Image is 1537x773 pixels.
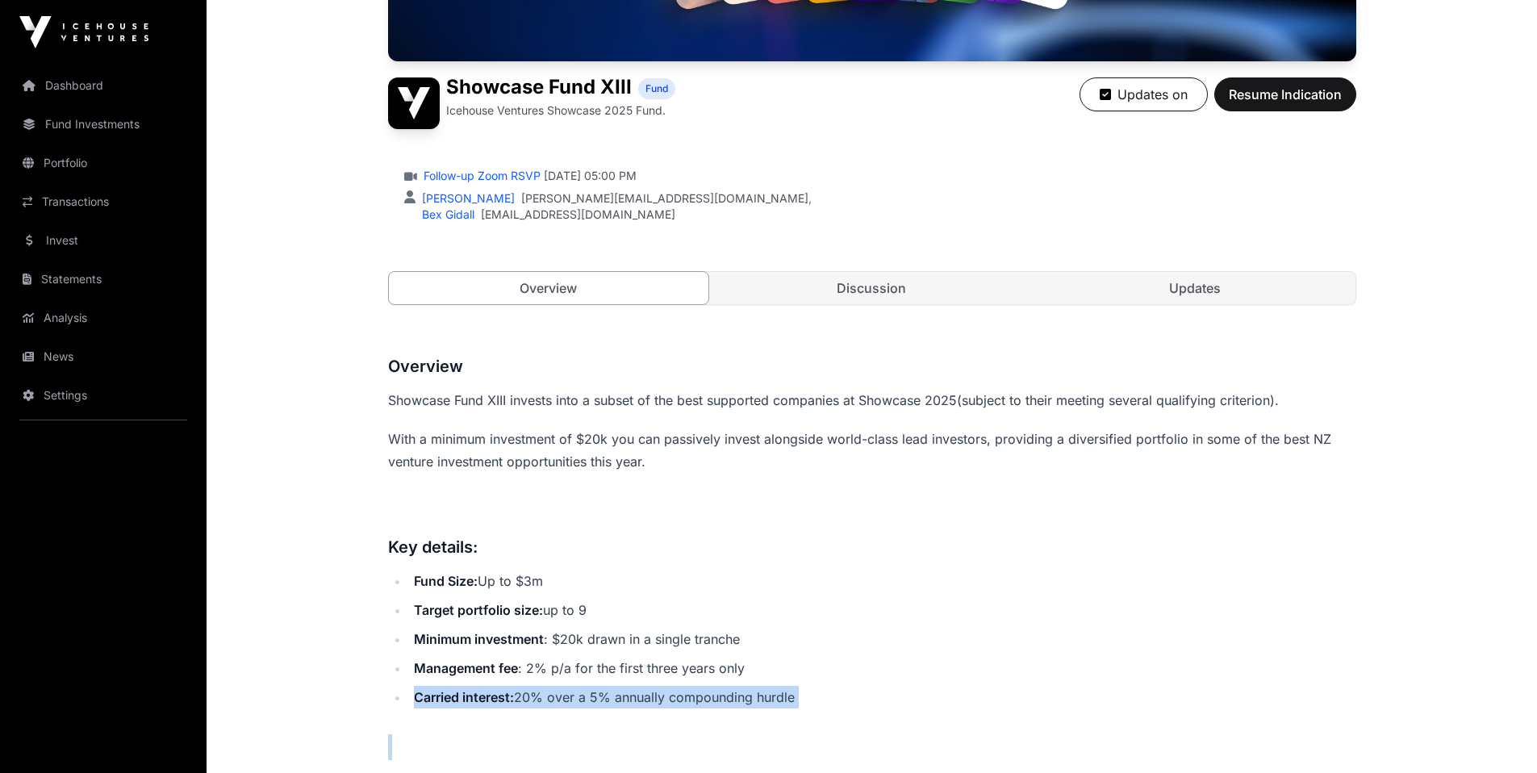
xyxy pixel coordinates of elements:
[446,102,666,119] p: Icehouse Ventures Showcase 2025 Fund.
[13,184,194,219] a: Transactions
[414,602,543,618] strong: Target portfolio size:
[388,389,1356,412] p: (subject to their meeting several qualifying criterion).
[420,168,541,184] a: Follow-up Zoom RSVP
[712,272,1032,304] a: Discussion
[1456,696,1537,773] iframe: Chat Widget
[388,353,1356,379] h3: Overview
[13,378,194,413] a: Settings
[414,631,544,647] strong: Minimum investment
[13,68,194,103] a: Dashboard
[645,82,668,95] span: Fund
[409,686,1356,708] li: 20% over a 5% annually compounding hurdle
[521,190,808,207] a: [PERSON_NAME][EMAIL_ADDRESS][DOMAIN_NAME]
[1214,94,1356,110] a: Resume Indication
[414,573,478,589] strong: Fund Size:
[1035,272,1355,304] a: Updates
[414,660,518,676] strong: Management fee
[13,261,194,297] a: Statements
[419,191,515,205] a: [PERSON_NAME]
[19,16,148,48] img: Icehouse Ventures Logo
[388,271,710,305] a: Overview
[419,207,474,221] a: Bex Gidall
[1214,77,1356,111] button: Resume Indication
[409,628,1356,650] li: : $20k drawn in a single tranche
[388,392,957,408] span: Showcase Fund XIII invests into a subset of the best supported companies at Showcase 2025
[1229,85,1342,104] span: Resume Indication
[409,599,1356,621] li: up to 9
[388,77,440,129] img: Showcase Fund XIII
[409,657,1356,679] li: : 2% p/a for the first three years only
[13,223,194,258] a: Invest
[13,145,194,181] a: Portfolio
[544,168,637,184] span: [DATE] 05:00 PM
[13,300,194,336] a: Analysis
[419,190,812,207] div: ,
[388,534,1356,560] h3: Key details:
[409,570,1356,592] li: Up to $3m
[13,339,194,374] a: News
[389,272,1355,304] nav: Tabs
[1080,77,1208,111] button: Updates on
[13,107,194,142] a: Fund Investments
[446,77,632,99] h1: Showcase Fund XIII
[481,207,675,223] a: [EMAIL_ADDRESS][DOMAIN_NAME]
[388,428,1356,473] p: With a minimum investment of $20k you can passively invest alongside world-class lead investors, ...
[414,689,514,705] strong: Carried interest:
